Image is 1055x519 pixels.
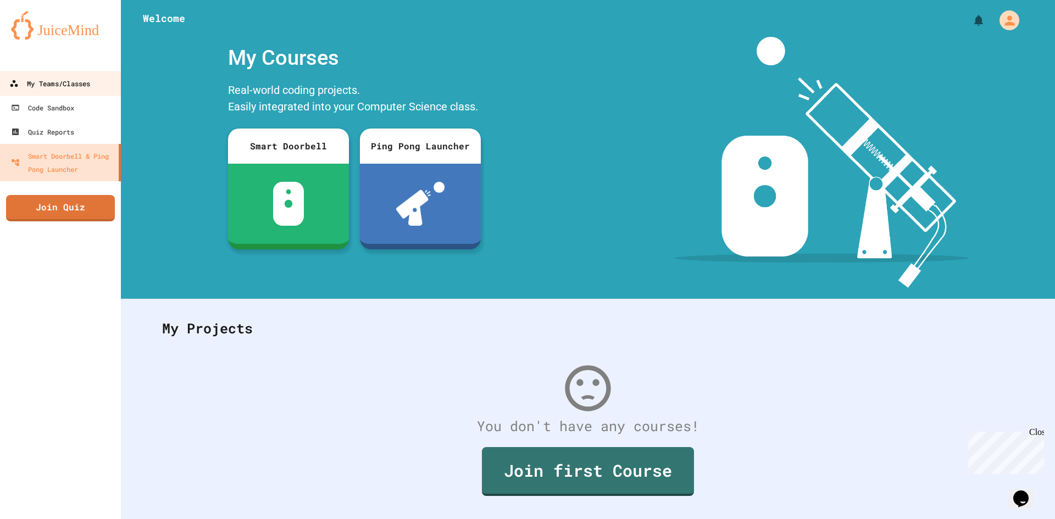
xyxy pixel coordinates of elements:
iframe: chat widget [964,427,1044,474]
a: Join first Course [482,447,694,496]
div: My Notifications [952,11,988,30]
div: My Courses [223,37,486,79]
a: Join Quiz [6,195,115,221]
img: banner-image-my-projects.png [674,37,969,288]
div: Ping Pong Launcher [360,129,481,164]
div: My Account [988,8,1022,33]
div: Smart Doorbell & Ping Pong Launcher [11,149,114,176]
div: Quiz Reports [11,125,74,138]
img: sdb-white.svg [273,182,304,226]
div: Code Sandbox [11,101,74,114]
div: My Teams/Classes [9,77,90,91]
div: Smart Doorbell [228,129,349,164]
div: My Projects [151,307,1025,350]
img: logo-orange.svg [11,11,110,40]
div: You don't have any courses! [151,416,1025,437]
div: Real-world coding projects. Easily integrated into your Computer Science class. [223,79,486,120]
iframe: chat widget [1009,475,1044,508]
div: Chat with us now!Close [4,4,76,70]
img: ppl-with-ball.png [396,182,445,226]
